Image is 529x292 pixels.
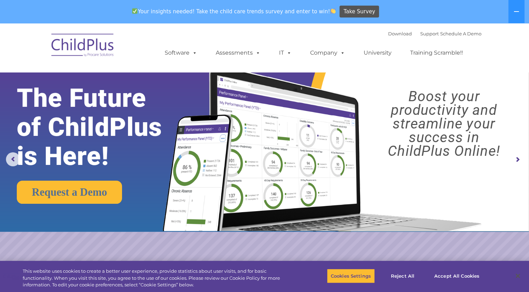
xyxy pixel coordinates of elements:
[272,46,299,60] a: IT
[17,181,122,204] a: Request a Demo
[17,84,186,171] rs-layer: The Future of ChildPlus is Here!
[365,90,522,158] rs-layer: Boost your productivity and streamline your success in ChildPlus Online!
[339,6,379,18] a: Take Survey
[129,5,339,18] span: Your insights needed! Take the child care trends survey and enter to win!
[344,6,375,18] span: Take Survey
[48,29,118,64] img: ChildPlus by Procare Solutions
[430,269,483,283] button: Accept All Cookies
[158,46,204,60] a: Software
[132,8,137,14] img: ✅
[209,46,267,60] a: Assessments
[403,46,470,60] a: Training Scramble!!
[23,268,291,288] div: This website uses cookies to create a better user experience, provide statistics about user visit...
[97,46,119,51] span: Last name
[303,46,352,60] a: Company
[381,269,424,283] button: Reject All
[327,269,375,283] button: Cookies Settings
[388,31,412,36] a: Download
[330,8,336,14] img: 👏
[357,46,399,60] a: University
[97,75,127,80] span: Phone number
[440,31,481,36] a: Schedule A Demo
[420,31,439,36] a: Support
[388,31,481,36] font: |
[510,268,526,284] button: Close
